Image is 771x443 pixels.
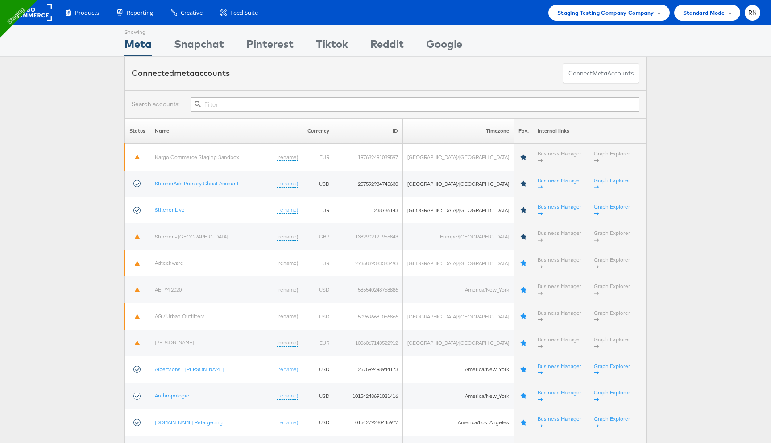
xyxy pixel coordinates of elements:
td: [GEOGRAPHIC_DATA]/[GEOGRAPHIC_DATA] [403,250,514,276]
div: Reddit [370,36,404,56]
a: Graph Explorer [594,309,630,323]
span: Reporting [127,8,153,17]
td: [GEOGRAPHIC_DATA]/[GEOGRAPHIC_DATA] [403,330,514,356]
div: Pinterest [246,36,294,56]
a: [PERSON_NAME] [155,339,194,346]
div: Showing [124,25,152,36]
td: 2735839383383493 [334,250,403,276]
th: ID [334,118,403,144]
a: Graph Explorer [594,256,630,270]
td: USD [303,171,334,197]
a: (rename) [277,154,298,161]
td: USD [303,409,334,435]
td: America/New_York [403,276,514,303]
td: EUR [303,144,334,171]
td: [GEOGRAPHIC_DATA]/[GEOGRAPHIC_DATA] [403,303,514,330]
span: meta [593,69,607,78]
a: AE PM 2020 [155,286,182,293]
a: Business Manager [538,309,581,323]
td: EUR [303,250,334,276]
a: (rename) [277,259,298,267]
a: (rename) [277,313,298,320]
a: (rename) [277,392,298,400]
span: Creative [181,8,203,17]
a: Graph Explorer [594,389,630,403]
div: Connected accounts [132,67,230,79]
a: Graph Explorer [594,203,630,217]
a: Business Manager [538,256,581,270]
td: 257592934745630 [334,171,403,197]
td: [GEOGRAPHIC_DATA]/[GEOGRAPHIC_DATA] [403,197,514,223]
div: Google [426,36,462,56]
span: Staging Testing Company Company [557,8,654,17]
a: (rename) [277,206,298,214]
a: Stitcher - [GEOGRAPHIC_DATA] [155,233,228,240]
a: (rename) [277,286,298,294]
a: Graph Explorer [594,177,630,191]
td: USD [303,383,334,409]
td: America/New_York [403,356,514,383]
th: Name [150,118,303,144]
a: Stitcher Live [155,206,185,213]
div: Tiktok [316,36,348,56]
a: Graph Explorer [594,150,630,164]
th: Status [125,118,150,144]
td: [GEOGRAPHIC_DATA]/[GEOGRAPHIC_DATA] [403,144,514,171]
td: GBP [303,223,334,250]
a: [DOMAIN_NAME] Retargeting [155,419,223,426]
a: Business Manager [538,415,581,429]
td: 257599498944173 [334,356,403,383]
span: Feed Suite [230,8,258,17]
a: (rename) [277,233,298,241]
td: EUR [303,197,334,223]
a: Graph Explorer [594,283,630,297]
a: Business Manager [538,177,581,191]
td: 10154248691081416 [334,383,403,409]
td: [GEOGRAPHIC_DATA]/[GEOGRAPHIC_DATA] [403,171,514,197]
a: Graph Explorer [594,230,630,243]
td: America/New_York [403,383,514,409]
td: USD [303,303,334,330]
span: Products [75,8,99,17]
a: Anthropologie [155,392,189,399]
th: Currency [303,118,334,144]
span: Standard Mode [683,8,725,17]
div: Meta [124,36,152,56]
td: 509696681056866 [334,303,403,330]
td: EUR [303,330,334,356]
th: Timezone [403,118,514,144]
a: Business Manager [538,336,581,350]
button: ConnectmetaAccounts [563,63,639,84]
td: America/Los_Angeles [403,409,514,435]
span: RN [748,10,757,16]
input: Filter [191,97,639,112]
span: meta [174,68,195,78]
td: 1006067143522912 [334,330,403,356]
a: Albertsons - [PERSON_NAME] [155,366,224,372]
a: Business Manager [538,230,581,243]
a: Business Manager [538,150,581,164]
td: USD [303,356,334,383]
a: Business Manager [538,203,581,217]
td: Europe/[GEOGRAPHIC_DATA] [403,223,514,250]
a: (rename) [277,339,298,347]
a: Business Manager [538,363,581,376]
div: Snapchat [174,36,224,56]
td: USD [303,276,334,303]
a: (rename) [277,180,298,188]
a: StitcherAds Primary Ghost Account [155,180,239,187]
td: 1382902121955843 [334,223,403,250]
td: 238786143 [334,197,403,223]
a: Kargo Commerce Staging Sandbox [155,154,239,160]
a: Business Manager [538,283,581,297]
td: 10154279280445977 [334,409,403,435]
td: 585540248758886 [334,276,403,303]
a: Graph Explorer [594,415,630,429]
a: Graph Explorer [594,336,630,350]
a: (rename) [277,366,298,373]
a: AG / Urban Outfitters [155,313,205,319]
a: Graph Explorer [594,363,630,376]
a: Business Manager [538,389,581,403]
td: 197682491089597 [334,144,403,171]
a: Adtechware [155,259,183,266]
